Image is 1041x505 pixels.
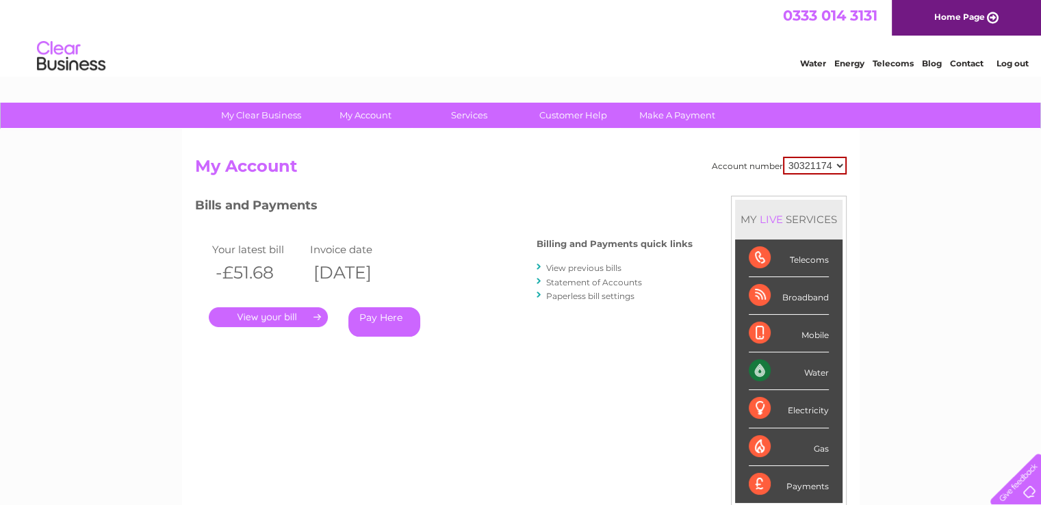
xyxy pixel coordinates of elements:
[209,259,307,287] th: -£51.68
[205,103,318,128] a: My Clear Business
[198,8,845,66] div: Clear Business is a trading name of Verastar Limited (registered in [GEOGRAPHIC_DATA] No. 3667643...
[209,307,328,327] a: .
[873,58,914,68] a: Telecoms
[307,240,405,259] td: Invoice date
[749,315,829,352] div: Mobile
[517,103,630,128] a: Customer Help
[546,277,642,287] a: Statement of Accounts
[546,263,621,273] a: View previous bills
[36,36,106,77] img: logo.png
[749,352,829,390] div: Water
[996,58,1028,68] a: Log out
[309,103,422,128] a: My Account
[195,196,693,220] h3: Bills and Payments
[348,307,420,337] a: Pay Here
[757,213,786,226] div: LIVE
[950,58,984,68] a: Contact
[546,291,634,301] a: Paperless bill settings
[749,466,829,503] div: Payments
[749,277,829,315] div: Broadband
[307,259,405,287] th: [DATE]
[834,58,864,68] a: Energy
[749,428,829,466] div: Gas
[749,390,829,428] div: Electricity
[735,200,843,239] div: MY SERVICES
[413,103,526,128] a: Services
[800,58,826,68] a: Water
[621,103,734,128] a: Make A Payment
[195,157,847,183] h2: My Account
[712,157,847,174] div: Account number
[537,239,693,249] h4: Billing and Payments quick links
[783,7,877,24] a: 0333 014 3131
[209,240,307,259] td: Your latest bill
[749,239,829,277] div: Telecoms
[922,58,942,68] a: Blog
